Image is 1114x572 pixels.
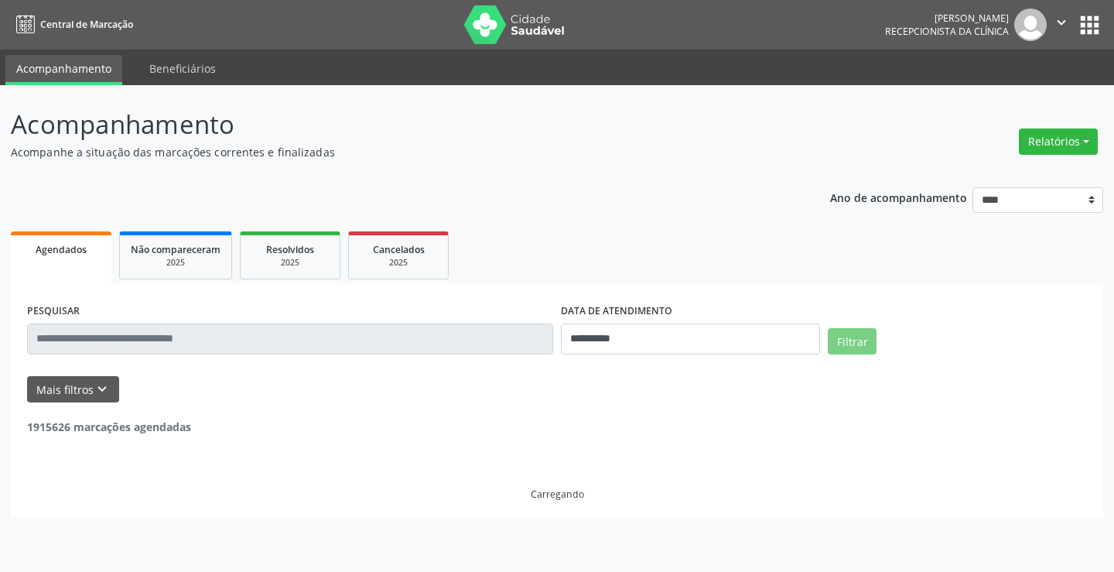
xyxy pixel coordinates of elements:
[828,328,877,355] button: Filtrar
[266,243,314,256] span: Resolvidos
[11,144,775,160] p: Acompanhe a situação das marcações correntes e finalizadas
[138,55,227,82] a: Beneficiários
[36,243,87,256] span: Agendados
[360,257,437,269] div: 2025
[131,243,220,256] span: Não compareceram
[11,12,133,37] a: Central de Marcação
[27,300,80,324] label: PESQUISAR
[5,55,122,85] a: Acompanhamento
[94,381,111,398] i: keyboard_arrow_down
[1047,9,1076,41] button: 
[1014,9,1047,41] img: img
[40,18,133,31] span: Central de Marcação
[531,488,584,501] div: Carregando
[885,12,1009,25] div: [PERSON_NAME]
[11,105,775,144] p: Acompanhamento
[885,25,1009,38] span: Recepcionista da clínica
[131,257,220,269] div: 2025
[561,300,672,324] label: DATA DE ATENDIMENTO
[251,257,329,269] div: 2025
[27,420,191,434] strong: 1915626 marcações agendadas
[1053,14,1070,31] i: 
[27,376,119,403] button: Mais filtroskeyboard_arrow_down
[373,243,425,256] span: Cancelados
[830,187,967,207] p: Ano de acompanhamento
[1019,128,1098,155] button: Relatórios
[1076,12,1103,39] button: apps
